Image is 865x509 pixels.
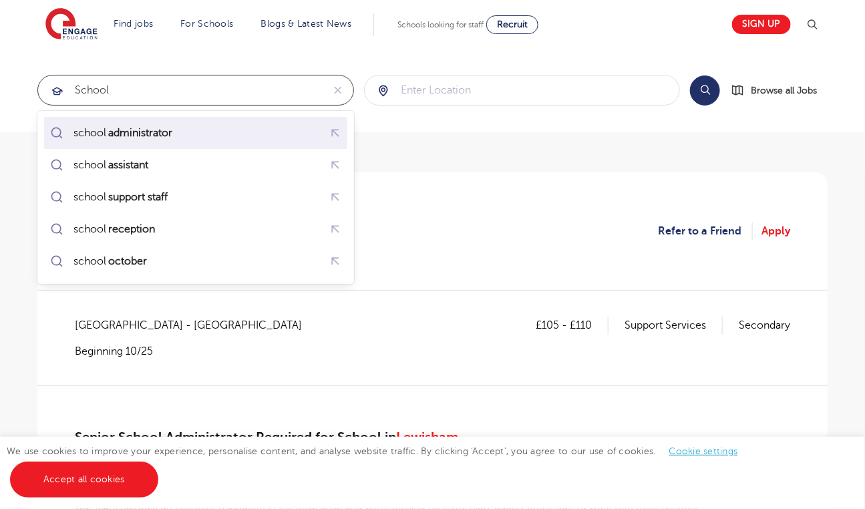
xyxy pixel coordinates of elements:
[751,83,817,98] span: Browse all Jobs
[75,430,396,445] span: Senior School Administrator Required for School in
[669,446,738,456] a: Cookie settings
[731,83,828,98] a: Browse all Jobs
[45,8,98,41] img: Engage Education
[323,75,353,105] button: Clear
[106,189,170,205] mark: support staff
[73,190,170,204] div: school
[497,19,528,29] span: Recruit
[106,253,149,269] mark: october
[75,317,315,334] span: [GEOGRAPHIC_DATA] - [GEOGRAPHIC_DATA]
[324,250,347,273] button: Fill query with "school october"
[761,222,790,240] a: Apply
[324,154,347,177] button: Fill query with "school assistant"
[486,15,538,34] a: Recruit
[690,75,720,106] button: Search
[365,75,680,105] input: Submit
[44,117,347,277] ul: Submit
[324,122,347,145] button: Fill query with "school administrator"
[261,19,352,29] a: Blogs & Latest News
[625,317,723,334] p: Support Services
[73,222,157,236] div: school
[364,75,681,106] div: Submit
[536,317,609,334] p: £105 - £110
[180,19,233,29] a: For Schools
[397,20,484,29] span: Schools looking for staff
[73,254,149,268] div: school
[324,218,347,241] button: Fill query with "school reception"
[38,75,323,105] input: Submit
[658,222,753,240] a: Refer to a Friend
[106,157,150,173] mark: assistant
[114,19,154,29] a: Find jobs
[73,126,174,140] div: school
[106,221,157,237] mark: reception
[73,158,150,172] div: school
[10,462,158,498] a: Accept all cookies
[732,15,791,34] a: Sign up
[396,430,458,445] span: Lewisham
[324,186,347,209] button: Fill query with "school support staff"
[75,344,315,359] p: Beginning 10/25
[739,317,790,334] p: Secondary
[37,75,354,106] div: Submit
[106,125,174,141] mark: administrator
[7,446,751,484] span: We use cookies to improve your experience, personalise content, and analyse website traffic. By c...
